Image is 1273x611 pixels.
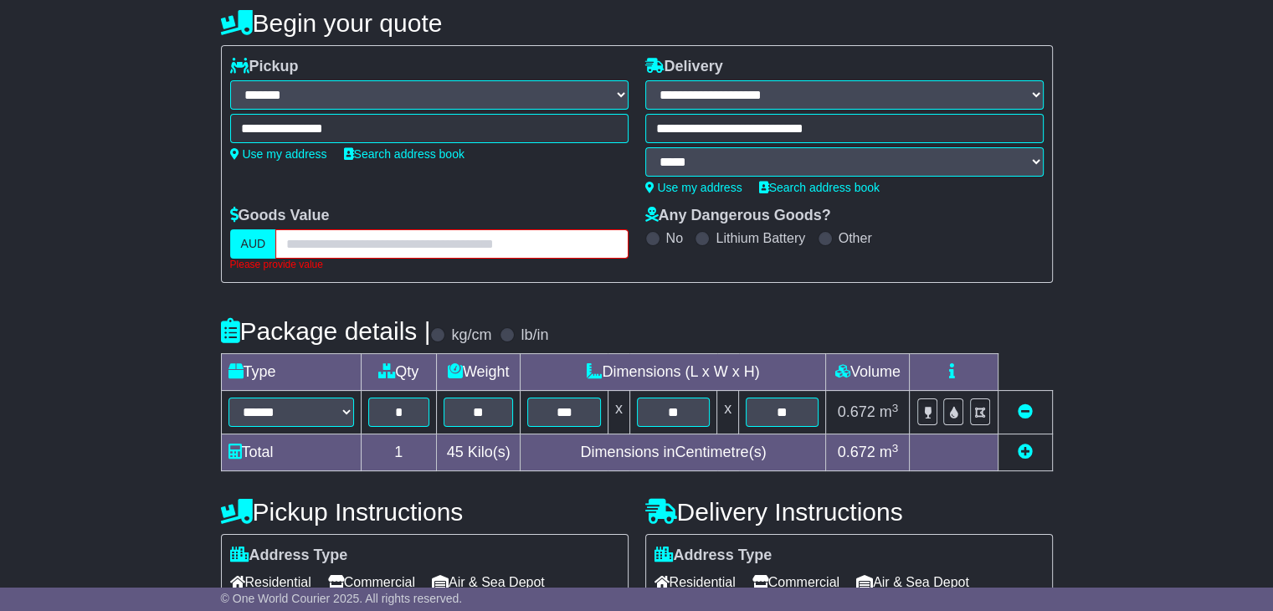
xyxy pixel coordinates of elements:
label: Delivery [645,58,723,76]
span: Commercial [752,569,839,595]
a: Remove this item [1018,403,1033,420]
a: Search address book [344,147,465,161]
td: Total [221,434,361,471]
label: AUD [230,229,277,259]
label: Any Dangerous Goods? [645,207,831,225]
span: m [880,403,899,420]
span: Residential [230,569,311,595]
label: Lithium Battery [716,230,805,246]
span: Commercial [328,569,415,595]
span: 0.672 [838,444,875,460]
label: kg/cm [451,326,491,345]
h4: Delivery Instructions [645,498,1053,526]
td: Kilo(s) [436,434,521,471]
label: Address Type [654,547,773,565]
a: Add new item [1018,444,1033,460]
td: Weight [436,354,521,391]
span: © One World Courier 2025. All rights reserved. [221,592,463,605]
h4: Pickup Instructions [221,498,629,526]
span: Air & Sea Depot [856,569,969,595]
a: Search address book [759,181,880,194]
td: Volume [826,354,910,391]
a: Use my address [645,181,742,194]
div: Please provide value [230,259,629,270]
h4: Package details | [221,317,431,345]
label: lb/in [521,326,548,345]
td: Type [221,354,361,391]
td: x [717,391,739,434]
span: Air & Sea Depot [432,569,545,595]
td: Dimensions in Centimetre(s) [521,434,826,471]
span: Residential [654,569,736,595]
span: m [880,444,899,460]
sup: 3 [892,442,899,454]
td: Qty [361,354,436,391]
td: Dimensions (L x W x H) [521,354,826,391]
label: Other [839,230,872,246]
td: 1 [361,434,436,471]
label: No [666,230,683,246]
label: Goods Value [230,207,330,225]
sup: 3 [892,402,899,414]
span: 45 [447,444,464,460]
label: Pickup [230,58,299,76]
label: Address Type [230,547,348,565]
span: 0.672 [838,403,875,420]
td: x [608,391,629,434]
a: Use my address [230,147,327,161]
h4: Begin your quote [221,9,1053,37]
